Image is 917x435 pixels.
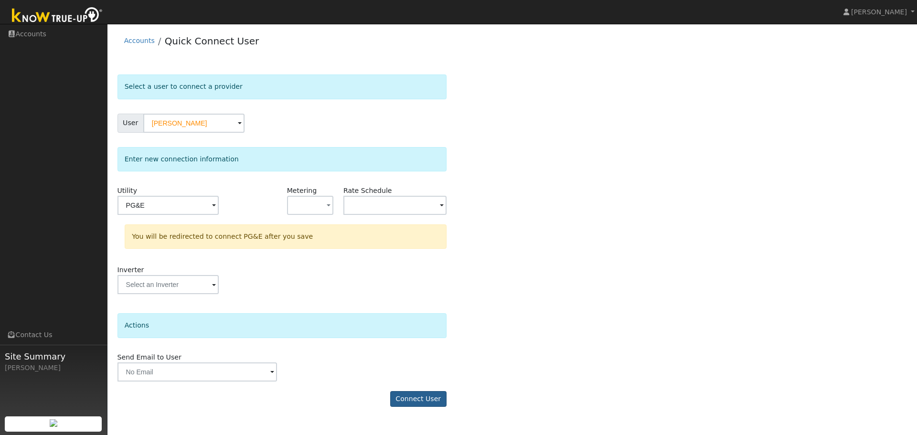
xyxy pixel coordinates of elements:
[5,350,102,363] span: Site Summary
[117,74,447,99] div: Select a user to connect a provider
[117,196,219,215] input: Select a Utility
[117,313,447,338] div: Actions
[117,114,144,133] span: User
[287,186,317,196] label: Metering
[143,114,245,133] input: Select a User
[117,265,144,275] label: Inverter
[117,147,447,171] div: Enter new connection information
[343,186,392,196] label: Rate Schedule
[851,8,907,16] span: [PERSON_NAME]
[165,35,259,47] a: Quick Connect User
[124,37,155,44] a: Accounts
[390,391,447,407] button: Connect User
[5,363,102,373] div: [PERSON_NAME]
[117,186,137,196] label: Utility
[50,419,57,427] img: retrieve
[117,275,219,294] input: Select an Inverter
[125,224,447,249] div: You will be redirected to connect PG&E after you save
[117,362,277,382] input: No Email
[7,5,107,27] img: Know True-Up
[117,352,181,362] label: Send Email to User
